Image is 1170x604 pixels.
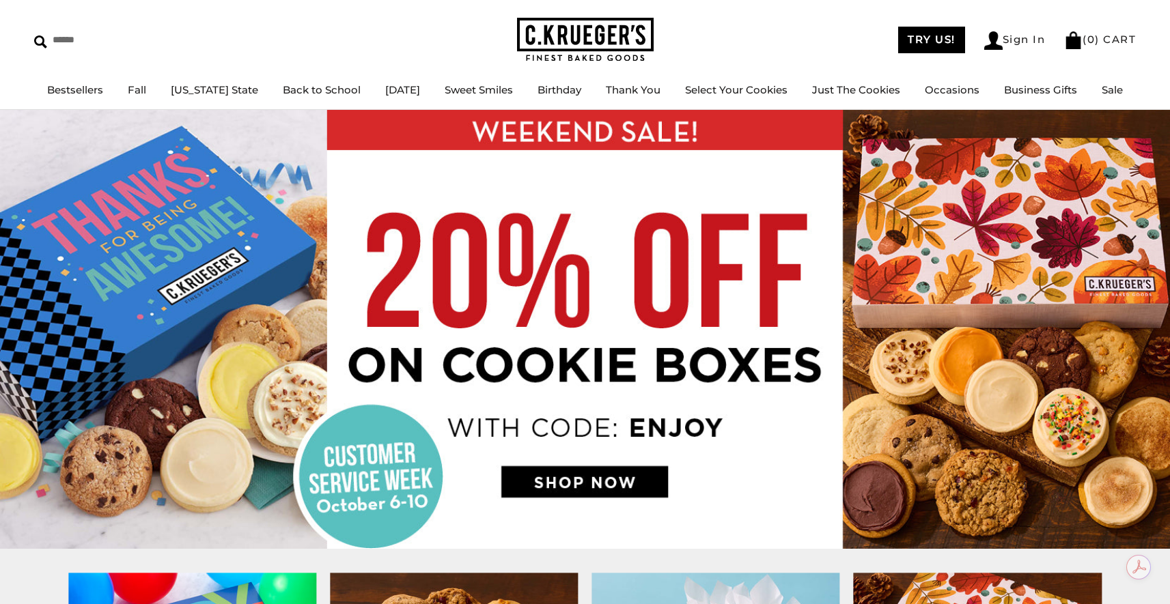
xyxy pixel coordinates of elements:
[47,83,103,96] a: Bestsellers
[34,35,47,48] img: Search
[1064,31,1083,49] img: Bag
[283,83,361,96] a: Back to School
[1102,83,1123,96] a: Sale
[538,83,581,96] a: Birthday
[1064,33,1136,46] a: (0) CART
[385,83,420,96] a: [DATE]
[128,83,146,96] a: Fall
[445,83,513,96] a: Sweet Smiles
[1004,83,1077,96] a: Business Gifts
[171,83,258,96] a: [US_STATE] State
[812,83,900,96] a: Just The Cookies
[898,27,965,53] a: TRY US!
[984,31,1003,50] img: Account
[925,83,979,96] a: Occasions
[606,83,660,96] a: Thank You
[517,18,654,62] img: C.KRUEGER'S
[984,31,1046,50] a: Sign In
[34,29,197,51] input: Search
[1087,33,1096,46] span: 0
[685,83,788,96] a: Select Your Cookies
